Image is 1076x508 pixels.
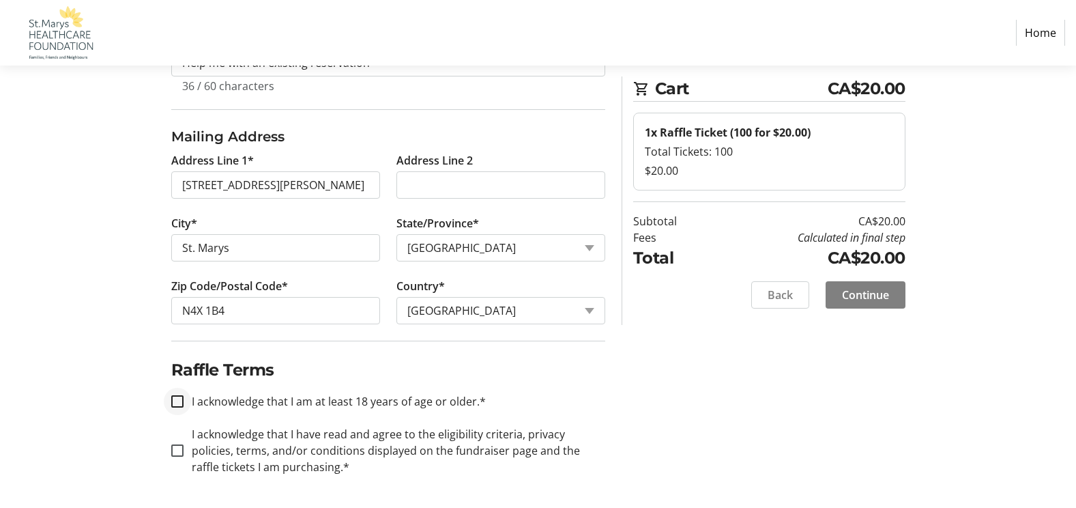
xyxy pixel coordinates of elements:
[171,278,288,294] label: Zip Code/Postal Code*
[712,213,905,229] td: CA$20.00
[184,426,605,475] label: I acknowledge that I have read and agree to the eligibility criteria, privacy policies, terms, an...
[768,287,793,303] span: Back
[751,281,809,309] button: Back
[171,358,605,382] h2: Raffle Terms
[171,234,380,262] input: City
[171,171,380,199] input: Address
[182,79,274,94] tr-character-limit: 36 / 60 characters
[826,281,905,309] button: Continue
[633,229,712,246] td: Fees
[633,213,712,229] td: Subtotal
[633,246,712,270] td: Total
[171,152,254,169] label: Address Line 1*
[712,229,905,246] td: Calculated in final step
[842,287,889,303] span: Continue
[1016,20,1065,46] a: Home
[645,163,894,179] div: $20.00
[396,215,479,231] label: State/Province*
[396,278,445,294] label: Country*
[11,5,108,60] img: St. Marys Healthcare Foundation's Logo
[396,152,473,169] label: Address Line 2
[712,246,905,270] td: CA$20.00
[171,215,197,231] label: City*
[171,297,380,324] input: Zip or Postal Code
[184,393,486,410] label: I acknowledge that I am at least 18 years of age or older.*
[655,76,828,101] span: Cart
[828,76,905,101] span: CA$20.00
[171,126,605,147] h3: Mailing Address
[645,125,811,140] strong: 1x Raffle Ticket (100 for $20.00)
[645,143,894,160] div: Total Tickets: 100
